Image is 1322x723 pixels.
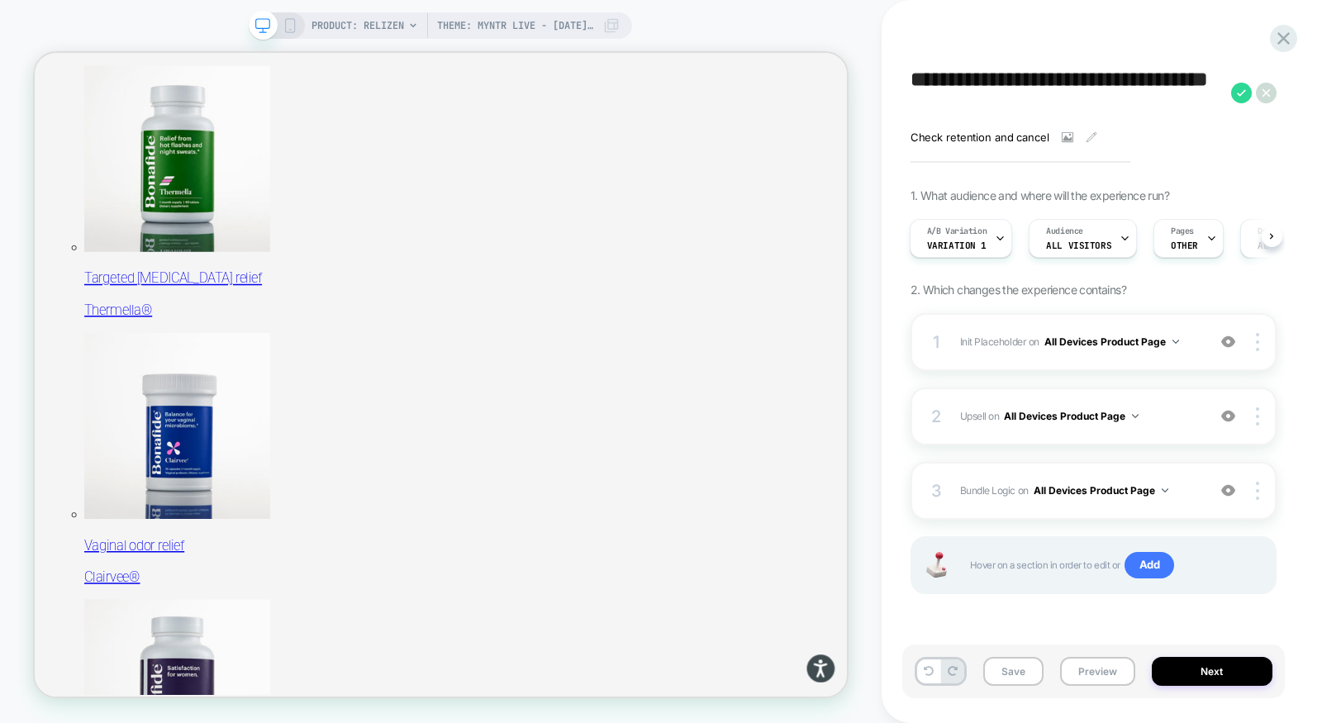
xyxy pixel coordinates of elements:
[1256,482,1259,500] img: close
[1018,482,1029,500] span: on
[66,687,1083,711] p: Clairvee®
[1221,483,1235,497] img: crossed eye
[983,657,1044,686] button: Save
[1221,335,1235,349] img: crossed eye
[1060,657,1135,686] button: Preview
[66,373,1083,711] a: Clairvee Vaginal odor relief Clairvee®
[927,240,987,251] span: Variation 1
[66,289,1083,313] p: Targeted [MEDICAL_DATA] relief
[311,12,404,39] span: PRODUCT: Relizen
[988,407,999,426] span: on
[437,12,594,39] span: Theme: Myntr LIVE - [DATE] - Retail Refresh
[1171,226,1194,237] span: Pages
[960,335,1026,348] span: Init Placeholder
[1046,226,1083,237] span: Audience
[66,645,1083,669] p: Vaginal odor relief
[911,188,1169,202] span: 1. What audience and where will the experience run?
[1004,406,1139,426] button: All Devices Product Page
[920,552,953,578] img: Joystick
[960,484,1015,497] span: Bundle Logic
[1125,552,1175,578] span: Add
[1256,333,1259,351] img: close
[929,402,945,431] div: 2
[1171,240,1198,251] span: OTHER
[1162,488,1168,492] img: down arrow
[1132,414,1139,418] img: down arrow
[911,131,1049,144] span: Check retention and cancel
[1046,240,1111,251] span: All Visitors
[66,331,1083,355] p: Thermella®
[970,552,1258,578] span: Hover on a section in order to edit or
[66,17,1083,355] a: Thermella Targeted [MEDICAL_DATA] relief Thermella®
[1256,407,1259,426] img: close
[929,476,945,506] div: 3
[66,373,314,621] img: Clairvee
[66,17,314,265] img: Thermella
[1258,240,1317,251] span: ALL DEVICES
[1044,331,1179,352] button: All Devices Product Page
[1152,657,1272,686] button: Next
[929,327,945,357] div: 1
[960,410,987,422] span: Upsell
[1221,409,1235,423] img: crossed eye
[1258,226,1290,237] span: Devices
[911,283,1126,297] span: 2. Which changes the experience contains?
[1029,333,1039,351] span: on
[1034,480,1168,501] button: All Devices Product Page
[927,226,987,237] span: A/B Variation
[1172,340,1179,344] img: down arrow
